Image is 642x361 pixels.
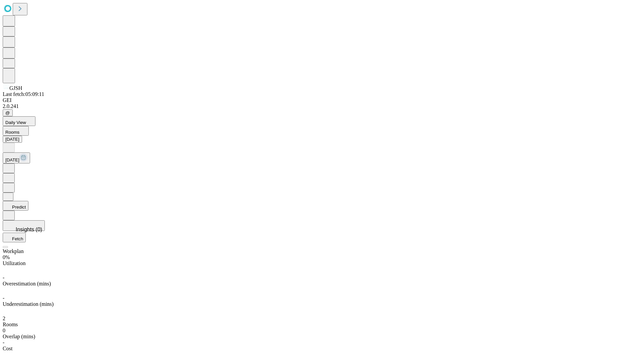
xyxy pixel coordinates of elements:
[3,201,28,211] button: Predict
[3,301,53,307] span: Underestimation (mins)
[3,233,26,242] button: Fetch
[3,334,35,339] span: Overlap (mins)
[3,328,5,333] span: 0
[3,346,12,351] span: Cost
[3,109,13,116] button: @
[3,340,4,345] span: -
[5,130,19,135] span: Rooms
[3,248,24,254] span: Workplan
[3,322,18,327] span: Rooms
[3,275,4,280] span: -
[5,157,19,162] span: [DATE]
[3,316,5,321] span: 2
[5,120,26,125] span: Daily View
[3,295,4,301] span: -
[3,281,51,286] span: Overestimation (mins)
[3,254,10,260] span: 0%
[3,116,35,126] button: Daily View
[3,260,25,266] span: Utilization
[3,136,22,143] button: [DATE]
[3,220,45,231] button: Insights (0)
[16,227,42,232] span: Insights (0)
[3,103,639,109] div: 2.0.241
[3,126,29,136] button: Rooms
[9,85,22,91] span: GJSH
[3,91,44,97] span: Last fetch: 05:09:11
[5,110,10,115] span: @
[3,97,639,103] div: GEI
[3,152,30,163] button: [DATE]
